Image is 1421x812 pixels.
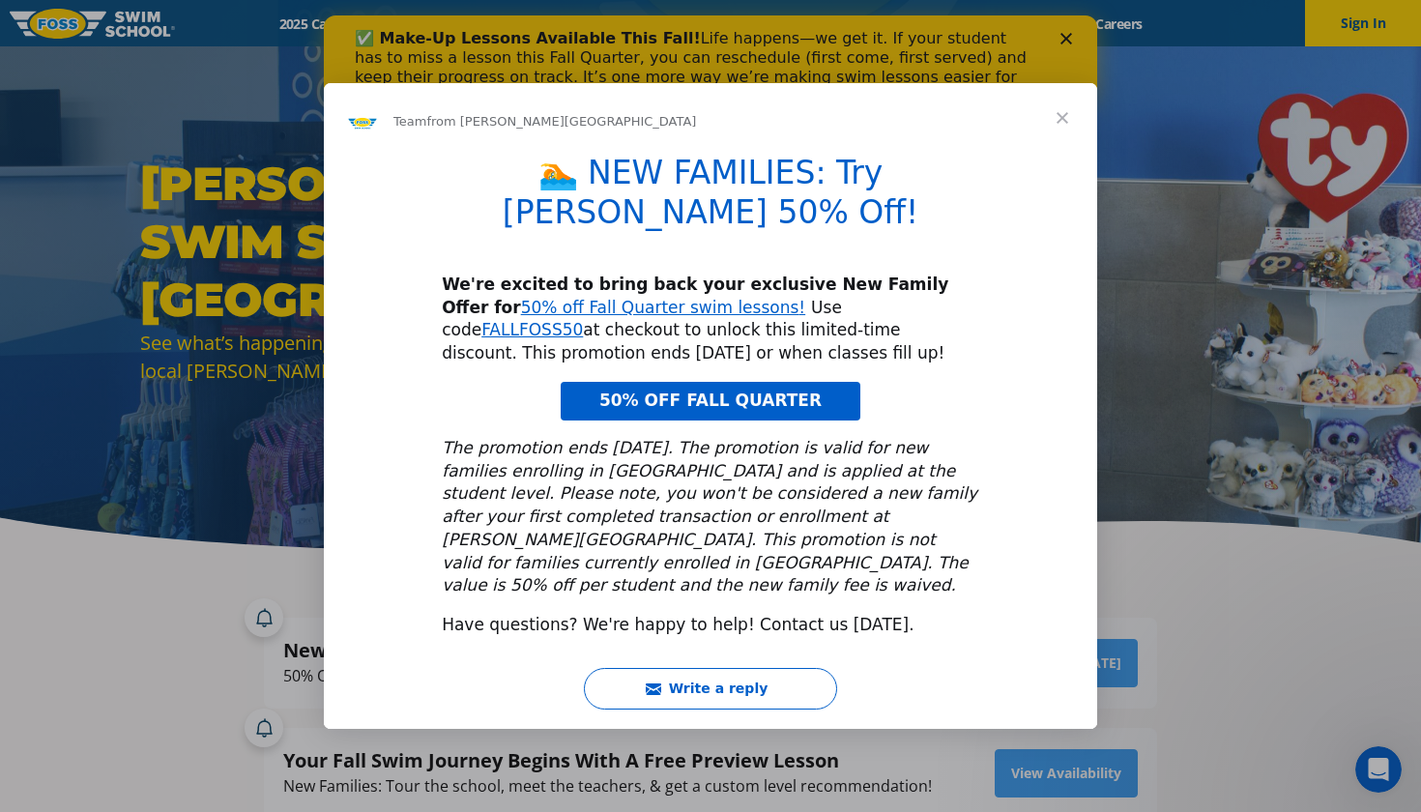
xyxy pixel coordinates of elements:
span: Team [393,114,426,129]
b: We're excited to bring back your exclusive New Family Offer for [442,275,948,317]
b: ✅ Make-Up Lessons Available This Fall! [31,14,377,32]
div: Have questions? We're happy to help! Contact us [DATE]. [442,614,979,637]
span: from [PERSON_NAME][GEOGRAPHIC_DATA] [426,114,696,129]
button: Write a reply [584,668,837,710]
h1: 🏊 NEW FAMILIES: Try [PERSON_NAME] 50% Off! [442,154,979,245]
a: ! [798,298,805,317]
span: Close [1028,83,1097,153]
div: Use code at checkout to unlock this limited-time discount. This promotion ends [DATE] or when cla... [442,274,979,365]
img: Profile image for Team [347,106,378,137]
span: 50% OFF FALL QUARTER [599,391,822,410]
div: Life happens—we get it. If your student has to miss a lesson this Fall Quarter, you can reschedul... [31,14,711,91]
i: The promotion ends [DATE]. The promotion is valid for new families enrolling in [GEOGRAPHIC_DATA]... [442,438,977,595]
a: FALLFOSS50 [481,320,583,339]
a: 50% off Fall Quarter swim lessons [521,298,799,317]
div: Close [737,17,756,29]
a: 50% OFF FALL QUARTER [561,382,860,420]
